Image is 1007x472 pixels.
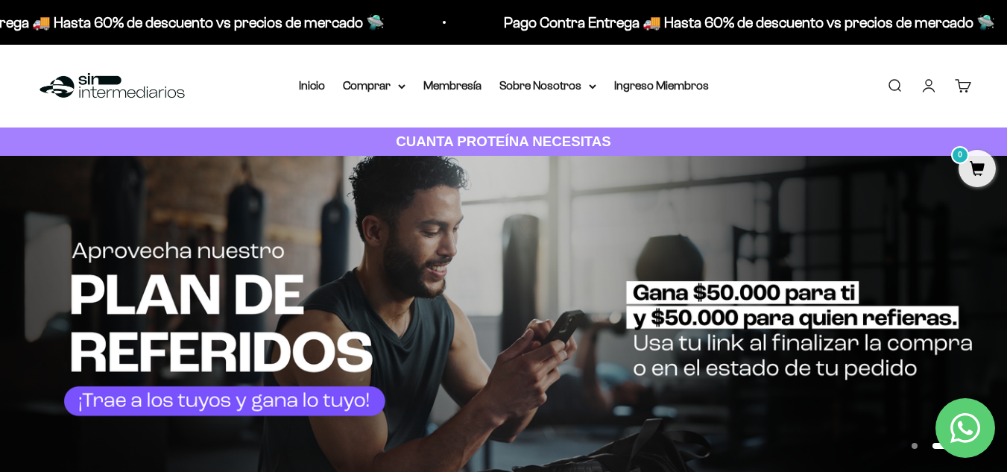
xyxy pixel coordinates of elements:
strong: CUANTA PROTEÍNA NECESITAS [396,133,611,149]
a: 0 [959,162,996,178]
summary: Sobre Nosotros [499,76,596,95]
a: Membresía [423,79,482,92]
mark: 0 [951,146,969,164]
summary: Comprar [343,76,405,95]
p: Pago Contra Entrega 🚚 Hasta 60% de descuento vs precios de mercado 🛸 [479,10,970,34]
a: Ingreso Miembros [614,79,709,92]
a: Inicio [299,79,325,92]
